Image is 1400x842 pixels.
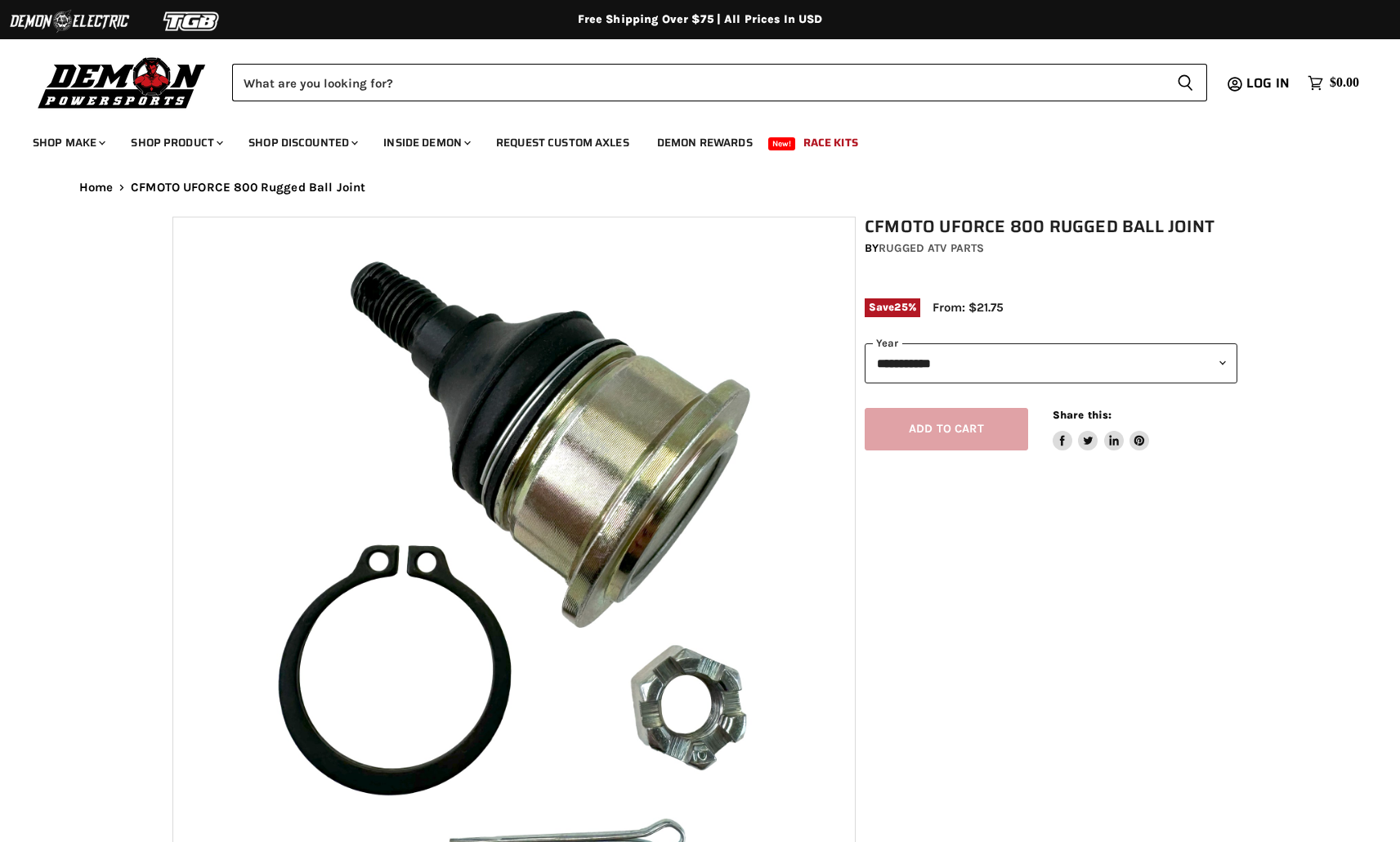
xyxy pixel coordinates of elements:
[1299,71,1367,95] a: $0.00
[8,6,131,37] img: Demon Electric Logo 2
[933,300,1004,315] span: From: $21.75
[879,241,984,255] a: Rugged ATV Parts
[1330,75,1359,91] span: $0.00
[768,137,796,150] span: New!
[865,217,1237,237] h1: CFMOTO UFORCE 800 Rugged Ball Joint
[1164,64,1207,101] button: Search
[47,181,1354,195] nav: Breadcrumbs
[1246,73,1290,93] span: Log in
[1053,409,1112,421] span: Share this:
[236,126,368,159] a: Shop Discounted
[865,343,1237,383] select: year
[894,301,907,313] span: 25
[131,6,253,37] img: TGB Logo 2
[79,181,114,195] a: Home
[232,64,1164,101] input: Search
[47,12,1354,27] div: Free Shipping Over $75 | All Prices In USD
[865,298,920,316] span: Save %
[20,126,115,159] a: Shop Make
[791,126,870,159] a: Race Kits
[865,240,1237,258] div: by
[645,126,765,159] a: Demon Rewards
[484,126,642,159] a: Request Custom Axles
[1239,76,1299,91] a: Log in
[232,64,1207,101] form: Product
[20,119,1355,159] ul: Main menu
[33,53,212,111] img: Demon Powersports
[371,126,481,159] a: Inside Demon
[119,126,233,159] a: Shop Product
[1053,408,1150,451] aside: Share this:
[131,181,365,195] span: CFMOTO UFORCE 800 Rugged Ball Joint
